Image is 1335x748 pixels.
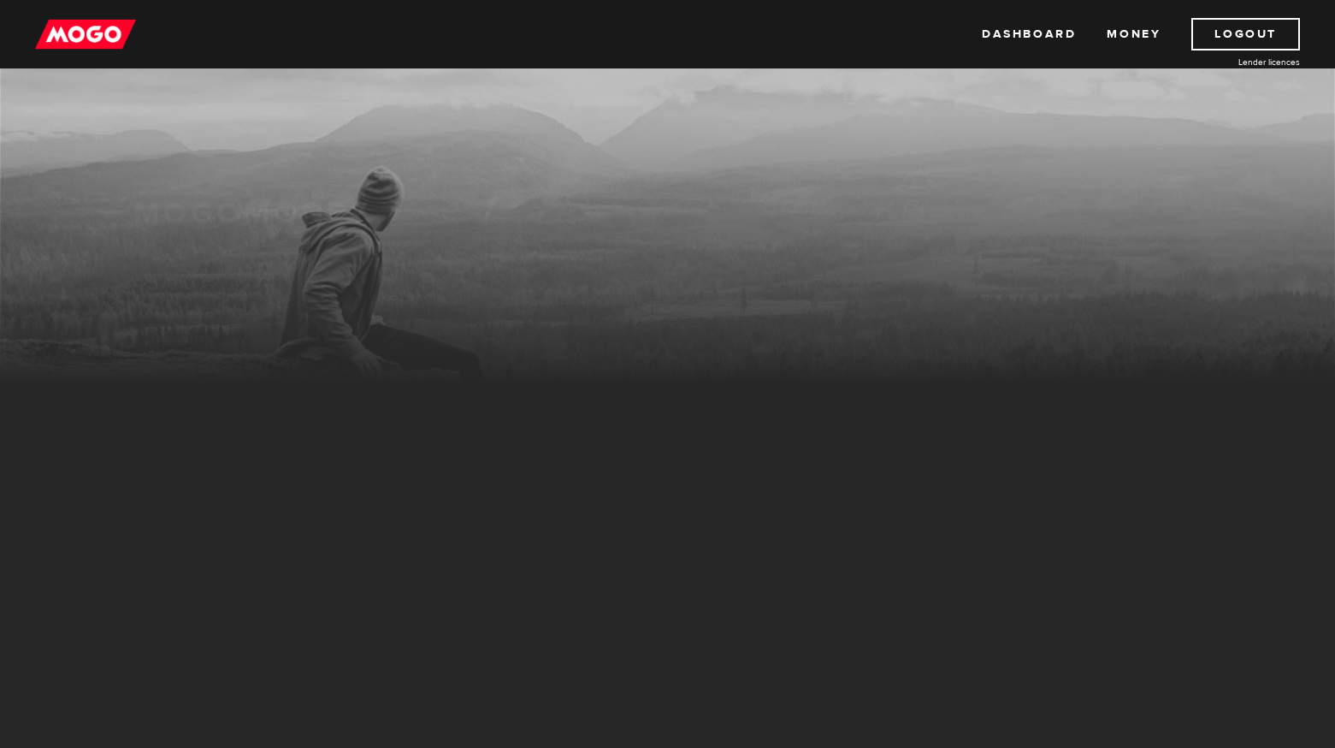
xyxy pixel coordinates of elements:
h3: Your MogoMoney [159,568,364,613]
a: Money [1107,18,1161,50]
h1: MogoMoney [133,196,1202,232]
h2: MogoMoney [159,515,812,551]
img: mogo_logo-11ee424be714fa7cbb0f0f49df9e16ec.png [35,18,136,50]
a: Lender licences [1172,56,1300,68]
h3: Previous loan agreements [159,349,482,371]
p: We're working hard to bring loan details to your dashboard! (Like your current balance, next paym... [159,640,812,702]
a: Dashboard [982,18,1076,50]
a: View [742,352,812,376]
a: chat with us [545,661,624,680]
a: Logout [1191,18,1300,50]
